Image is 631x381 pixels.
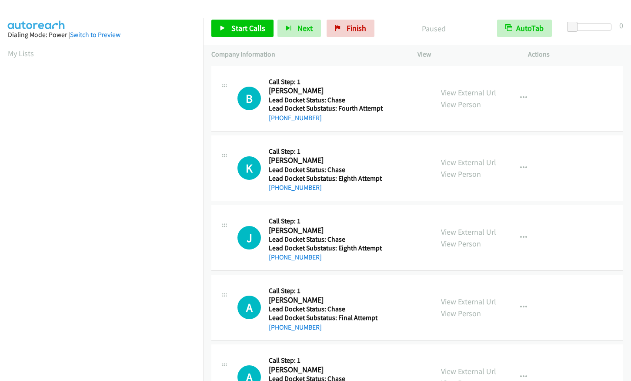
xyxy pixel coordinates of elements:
[269,114,322,122] a: [PHONE_NUMBER]
[237,226,261,250] h1: J
[277,20,321,37] button: Next
[269,253,322,261] a: [PHONE_NUMBER]
[269,147,382,156] h5: Call Step: 1
[269,226,380,236] h2: [PERSON_NAME]
[237,87,261,110] div: The call is yet to be attempted
[237,296,261,319] h1: A
[231,23,265,33] span: Start Calls
[497,20,552,37] button: AutoTab
[528,49,623,60] p: Actions
[441,157,496,167] a: View External Url
[8,30,196,40] div: Dialing Mode: Power |
[417,49,513,60] p: View
[297,23,313,33] span: Next
[269,244,382,253] h5: Lead Docket Substatus: Eighth Attempt
[441,88,496,98] a: View External Url
[237,156,261,180] div: The call is yet to be attempted
[269,96,383,105] h5: Lead Docket Status: Chase
[269,287,380,295] h5: Call Step: 1
[269,323,322,331] a: [PHONE_NUMBER]
[327,20,374,37] a: Finish
[441,227,496,237] a: View External Url
[8,48,34,58] a: My Lists
[211,20,274,37] a: Start Calls
[269,155,380,165] h2: [PERSON_NAME]
[269,305,380,314] h5: Lead Docket Status: Chase
[237,296,261,319] div: The call is yet to be attempted
[269,183,322,192] a: [PHONE_NUMBER]
[269,104,383,113] h5: Lead Docket Substatus: Fourth Attempt
[269,165,382,174] h5: Lead Docket Status: Chase
[441,297,496,307] a: View External Url
[269,235,382,244] h5: Lead Docket Status: Chase
[237,87,261,110] h1: B
[441,169,481,179] a: View Person
[269,86,380,96] h2: [PERSON_NAME]
[441,308,481,318] a: View Person
[269,365,380,375] h2: [PERSON_NAME]
[347,23,366,33] span: Finish
[269,356,380,365] h5: Call Step: 1
[237,226,261,250] div: The call is yet to be attempted
[269,174,382,183] h5: Lead Docket Substatus: Eighth Attempt
[269,78,383,86] h5: Call Step: 1
[269,314,380,322] h5: Lead Docket Substatus: Final Attempt
[269,295,380,305] h2: [PERSON_NAME]
[571,24,611,30] div: Delay between calls (in seconds)
[269,217,382,226] h5: Call Step: 1
[386,23,481,34] p: Paused
[70,30,120,39] a: Switch to Preview
[211,49,402,60] p: Company Information
[619,20,623,31] div: 0
[441,239,481,249] a: View Person
[441,366,496,376] a: View External Url
[441,99,481,109] a: View Person
[237,156,261,180] h1: K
